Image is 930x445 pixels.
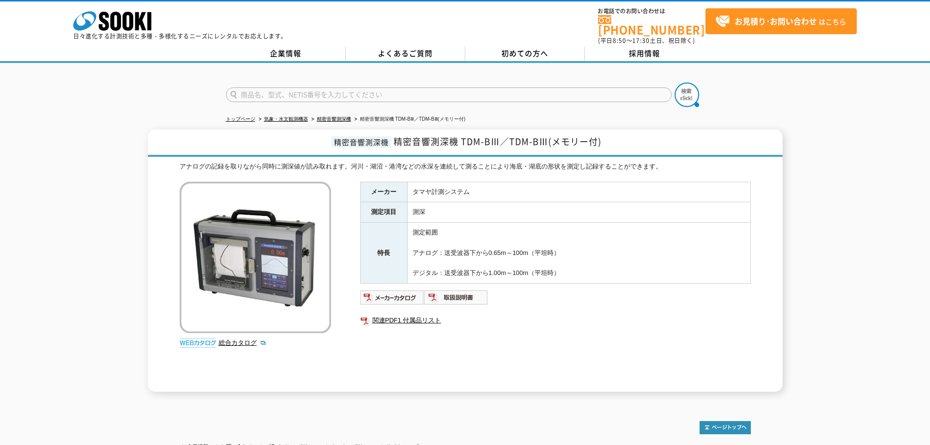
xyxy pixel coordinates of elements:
a: 気象・水文観測機器 [264,116,308,122]
th: 測定項目 [360,202,407,223]
img: 取扱説明書 [424,290,488,305]
span: 8:50 [613,36,626,45]
span: 精密音響測深機 TDM-BⅢ／TDM-BⅢ(メモリー付) [393,135,601,148]
td: 測深 [407,202,750,223]
a: 精密音響測深機 [317,116,351,122]
td: 測定範囲 アナログ：送受波器下から0.65m～100m（平坦時） デジタル：送受波器下から1.00m～100m（平坦時） [407,223,750,284]
span: はこちら [715,14,846,29]
img: webカタログ [180,338,216,348]
th: 特長 [360,223,407,284]
a: トップページ [226,116,255,122]
div: アナログの記録を取りながら同時に測深値が読み取れます。河川・湖沼・港湾などの水深を連続して測ることにより海底・湖底の形状を測定し記録することができます。 [180,162,751,172]
a: 初めての方へ [465,46,585,61]
a: 採用情報 [585,46,704,61]
a: [PHONE_NUMBER] [598,15,705,35]
input: 商品名、型式、NETIS番号を入力してください [226,87,672,102]
img: 精密音響測深機 TDM-BⅢ／TDM-BⅢ(メモリー付) [180,182,331,333]
img: メーカーカタログ [360,290,424,305]
a: メーカーカタログ [360,296,424,303]
img: btn_search.png [675,83,699,107]
a: 関連PDF1 付属品リスト [360,314,751,327]
span: 初めての方へ [501,48,548,59]
a: よくあるご質問 [346,46,465,61]
img: トップページへ [700,421,751,434]
td: タマヤ計測システム [407,182,750,202]
span: 精密音響測深機 [331,136,391,148]
th: メーカー [360,182,407,202]
a: 総合カタログ [219,339,267,346]
li: 精密音響測深機 TDM-BⅢ／TDM-BⅢ(メモリー付) [352,114,466,125]
span: お電話でのお問い合わせは [598,8,705,14]
span: (平日 ～ 土日、祝日除く) [598,36,695,45]
a: 取扱説明書 [424,296,488,303]
strong: お見積り･お問い合わせ [735,15,817,27]
span: 17:30 [632,36,650,45]
a: お見積り･お問い合わせはこちら [705,8,857,34]
a: 企業情報 [226,46,346,61]
p: 日々進化する計測技術と多種・多様化するニーズにレンタルでお応えします。 [73,33,287,39]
